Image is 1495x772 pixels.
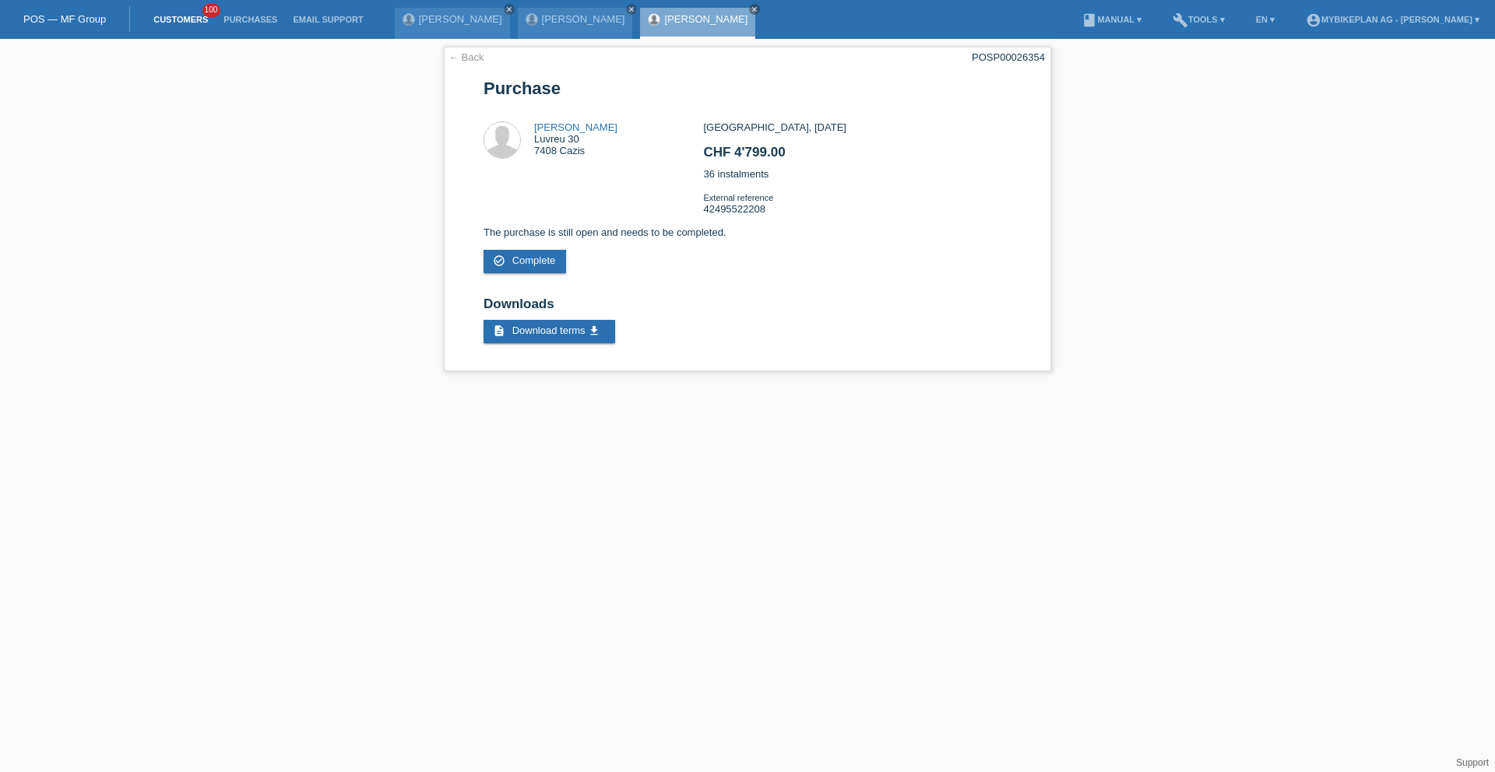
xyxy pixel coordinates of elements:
i: get_app [588,325,600,337]
a: ← Back [448,51,484,63]
a: Support [1456,757,1489,768]
a: close [749,4,760,15]
a: EN ▾ [1248,15,1282,24]
a: [PERSON_NAME] [542,13,625,25]
a: buildTools ▾ [1165,15,1233,24]
i: book [1082,12,1097,28]
div: [GEOGRAPHIC_DATA], [DATE] 36 instalments 42495522208 [703,121,1011,226]
i: close [505,5,513,13]
div: POSP00026354 [972,51,1045,63]
i: build [1173,12,1188,28]
a: bookManual ▾ [1074,15,1149,24]
a: [PERSON_NAME] [664,13,747,25]
a: Email Support [285,15,371,24]
a: Purchases [216,15,285,24]
span: Complete [512,254,556,266]
div: Luvreu 30 7408 Cazis [534,121,617,156]
i: check_circle_outline [493,254,505,267]
span: 100 [202,4,221,17]
h1: Purchase [484,79,1011,98]
i: close [628,5,635,13]
i: close [751,5,758,13]
a: POS — MF Group [23,13,106,25]
a: check_circle_outline Complete [484,250,566,273]
a: close [504,4,515,15]
p: The purchase is still open and needs to be completed. [484,226,1011,238]
i: description [493,325,505,337]
i: account_circle [1306,12,1321,28]
a: account_circleMybikeplan AG - [PERSON_NAME] ▾ [1298,15,1487,24]
a: description Download terms get_app [484,320,615,343]
a: [PERSON_NAME] [534,121,617,133]
a: Customers [146,15,216,24]
span: Download terms [512,325,586,336]
span: External reference [703,193,773,202]
h2: Downloads [484,297,1011,320]
a: [PERSON_NAME] [419,13,502,25]
a: close [626,4,637,15]
h2: CHF 4'799.00 [703,145,1011,168]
